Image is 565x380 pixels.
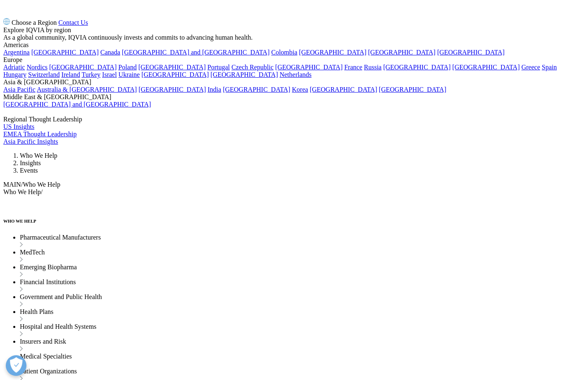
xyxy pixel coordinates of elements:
[102,71,117,78] a: Israel
[3,26,562,34] div: Explore IQVIA by region
[210,71,278,78] a: [GEOGRAPHIC_DATA]
[3,71,26,78] a: Hungary
[275,64,343,71] a: [GEOGRAPHIC_DATA]
[3,101,151,108] a: [GEOGRAPHIC_DATA] and [GEOGRAPHIC_DATA]
[26,64,48,71] a: Nordics
[141,71,209,78] a: [GEOGRAPHIC_DATA]
[3,41,562,49] div: Americas
[344,64,362,71] a: France
[119,71,140,78] a: Ukraine
[20,249,562,264] li: MedTech
[12,19,57,26] span: Choose a Region
[279,71,311,78] a: Netherlands
[122,49,269,56] a: [GEOGRAPHIC_DATA] and [GEOGRAPHIC_DATA]
[20,264,562,278] li: Emerging Biopharma
[437,49,505,56] a: [GEOGRAPHIC_DATA]
[3,93,562,101] div: Middle East & [GEOGRAPHIC_DATA]
[37,86,137,93] a: Australia & [GEOGRAPHIC_DATA]
[23,181,60,188] span: Who We Help
[3,86,36,93] a: Asia Pacific
[3,181,21,188] span: MAIN
[20,234,562,249] li: Pharmaceutical Manufacturers
[20,278,562,293] li: Financial Institutions
[3,218,562,223] h6: WHO WE HELP
[542,64,557,71] a: Spain
[3,138,58,145] a: Asia Pacific Insights
[100,49,120,56] a: Canada
[138,64,206,71] a: [GEOGRAPHIC_DATA]
[3,188,562,208] div: /
[299,49,366,56] a: [GEOGRAPHIC_DATA]
[20,167,38,174] a: Events
[28,71,60,78] a: Switzerland
[368,49,436,56] a: [GEOGRAPHIC_DATA]
[3,56,562,64] div: Europe
[3,116,562,123] div: Regional Thought Leadership
[31,49,99,56] a: [GEOGRAPHIC_DATA]
[61,71,80,78] a: Ireland
[20,152,57,159] a: Who We Help
[521,64,540,71] a: Greece
[379,86,446,93] a: [GEOGRAPHIC_DATA]
[49,64,117,71] a: [GEOGRAPHIC_DATA]
[20,159,41,166] a: Insights
[20,338,562,353] li: Insurers and Risk
[271,49,297,56] a: Colombia
[223,86,290,93] a: [GEOGRAPHIC_DATA]
[81,71,100,78] a: Turkey
[6,355,26,376] button: Open Preferences
[207,64,230,71] a: Portugal
[292,86,308,93] a: Korea
[231,64,274,71] a: Czech Republic
[3,78,562,86] div: Asia & [GEOGRAPHIC_DATA]
[138,86,206,93] a: [GEOGRAPHIC_DATA]
[3,181,562,188] div: /
[3,131,76,138] a: EMEA Thought Leadership
[20,308,562,323] li: Health Plans
[118,64,136,71] a: Poland
[3,188,41,195] span: Who We Help
[383,64,451,71] a: [GEOGRAPHIC_DATA]
[310,86,377,93] a: [GEOGRAPHIC_DATA]
[3,49,30,56] a: Argentina
[3,123,34,130] a: US Insights
[3,64,25,71] a: Adriatic
[452,64,520,71] a: [GEOGRAPHIC_DATA]
[3,34,562,41] div: As a global community, IQVIA continuously invests and commits to advancing human health.
[20,323,562,338] li: Hospital and Health Systems
[364,64,382,71] a: Russia
[20,353,562,368] li: Medical Specialties
[58,19,88,26] a: Contact Us
[20,293,562,308] li: Government and Public Health
[207,86,221,93] a: India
